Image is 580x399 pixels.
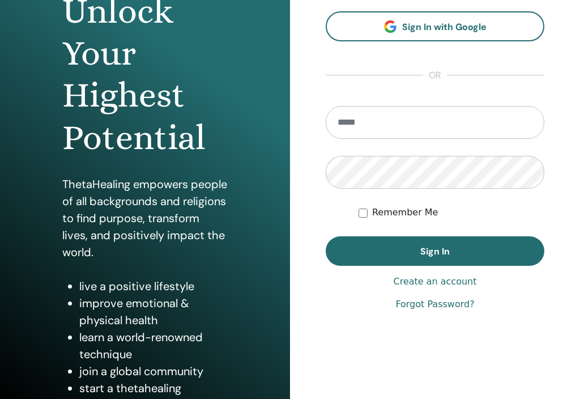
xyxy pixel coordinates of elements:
label: Remember Me [372,206,438,219]
a: Create an account [393,275,476,288]
span: Sign In [420,245,450,257]
li: join a global community [79,363,227,380]
button: Sign In [326,236,544,266]
p: ThetaHealing empowers people of all backgrounds and religions to find purpose, transform lives, a... [62,176,227,261]
a: Forgot Password? [395,298,474,311]
li: improve emotional & physical health [79,295,227,329]
li: learn a world-renowned technique [79,329,227,363]
span: Sign In with Google [402,21,487,33]
li: live a positive lifestyle [79,278,227,295]
span: or [423,69,447,82]
a: Sign In with Google [326,11,544,41]
div: Keep me authenticated indefinitely or until I manually logout [359,206,544,219]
